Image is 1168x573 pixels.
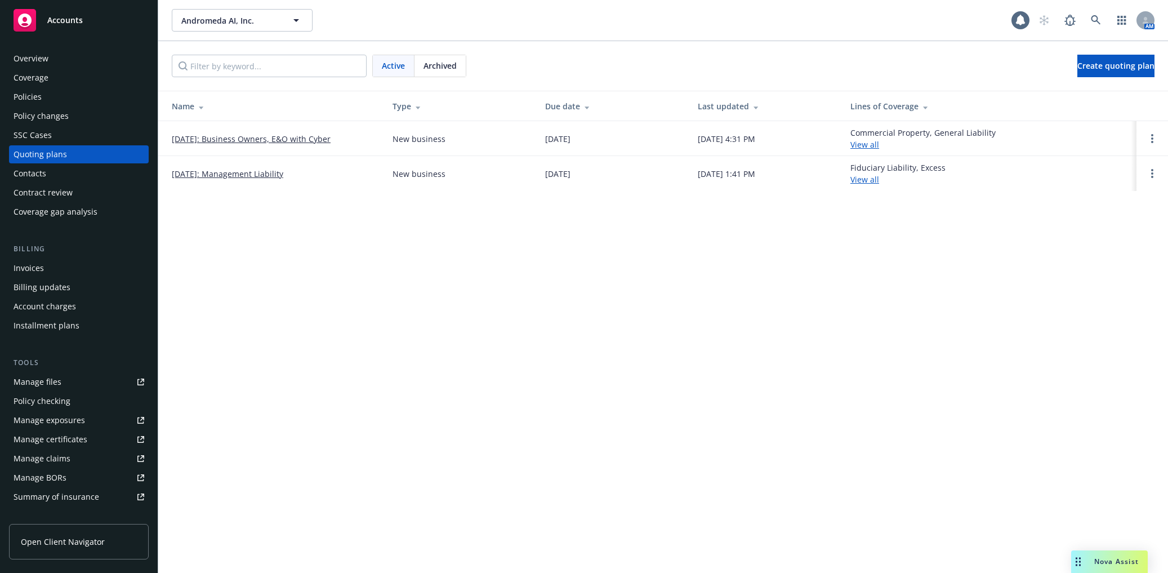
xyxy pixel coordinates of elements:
div: Type [393,100,527,112]
div: New business [393,133,445,145]
div: Manage certificates [14,430,87,448]
div: Manage files [14,373,61,391]
a: Manage claims [9,450,149,468]
div: [DATE] [545,168,570,180]
div: Manage claims [14,450,70,468]
div: Installment plans [14,317,79,335]
a: SSC Cases [9,126,149,144]
a: Policy changes [9,107,149,125]
a: Contacts [9,165,149,183]
div: Policy checking [14,392,70,410]
a: Manage certificates [9,430,149,448]
div: Contract review [14,184,73,202]
div: Contacts [14,165,46,183]
a: Manage exposures [9,411,149,429]
button: Andromeda AI, Inc. [172,9,313,32]
div: Lines of Coverage [850,100,1127,112]
a: Manage files [9,373,149,391]
div: Commercial Property, General Liability [850,127,996,150]
a: Switch app [1111,9,1133,32]
span: Active [382,60,405,72]
a: Overview [9,50,149,68]
div: Coverage [14,69,48,87]
div: Quoting plans [14,145,67,163]
span: Andromeda AI, Inc. [181,15,279,26]
a: Installment plans [9,317,149,335]
a: Report a Bug [1059,9,1081,32]
a: Policies [9,88,149,106]
span: Nova Assist [1094,557,1139,566]
div: [DATE] 1:41 PM [698,168,755,180]
a: Search [1085,9,1107,32]
div: Billing [9,243,149,255]
div: Policy changes [14,107,69,125]
div: Manage BORs [14,469,66,487]
a: Contract review [9,184,149,202]
a: Quoting plans [9,145,149,163]
div: Last updated [698,100,832,112]
a: [DATE]: Business Owners, E&O with Cyber [172,133,331,145]
a: Open options [1145,132,1159,145]
a: Policy checking [9,392,149,410]
button: Nova Assist [1071,550,1148,573]
a: Start snowing [1033,9,1055,32]
div: Tools [9,357,149,368]
div: Billing updates [14,278,70,296]
a: View all [850,174,879,185]
div: [DATE] 4:31 PM [698,133,755,145]
a: Coverage gap analysis [9,203,149,221]
a: [DATE]: Management Liability [172,168,283,180]
div: Fiduciary Liability, Excess [850,162,946,185]
div: Policies [14,88,42,106]
div: New business [393,168,445,180]
a: Billing updates [9,278,149,296]
a: Account charges [9,297,149,316]
div: Overview [14,50,48,68]
div: Coverage gap analysis [14,203,97,221]
div: Due date [545,100,680,112]
span: Archived [423,60,457,72]
a: Open options [1145,167,1159,180]
div: Invoices [14,259,44,277]
a: Invoices [9,259,149,277]
a: Coverage [9,69,149,87]
input: Filter by keyword... [172,55,367,77]
div: Manage exposures [14,411,85,429]
span: Create quoting plan [1077,60,1154,71]
div: Drag to move [1071,550,1085,573]
a: Create quoting plan [1077,55,1154,77]
div: SSC Cases [14,126,52,144]
div: Name [172,100,375,112]
div: Summary of insurance [14,488,99,506]
a: Manage BORs [9,469,149,487]
a: View all [850,139,879,150]
a: Accounts [9,5,149,36]
span: Open Client Navigator [21,536,105,548]
div: [DATE] [545,133,570,145]
div: Account charges [14,297,76,316]
span: Accounts [47,16,83,25]
a: Summary of insurance [9,488,149,506]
